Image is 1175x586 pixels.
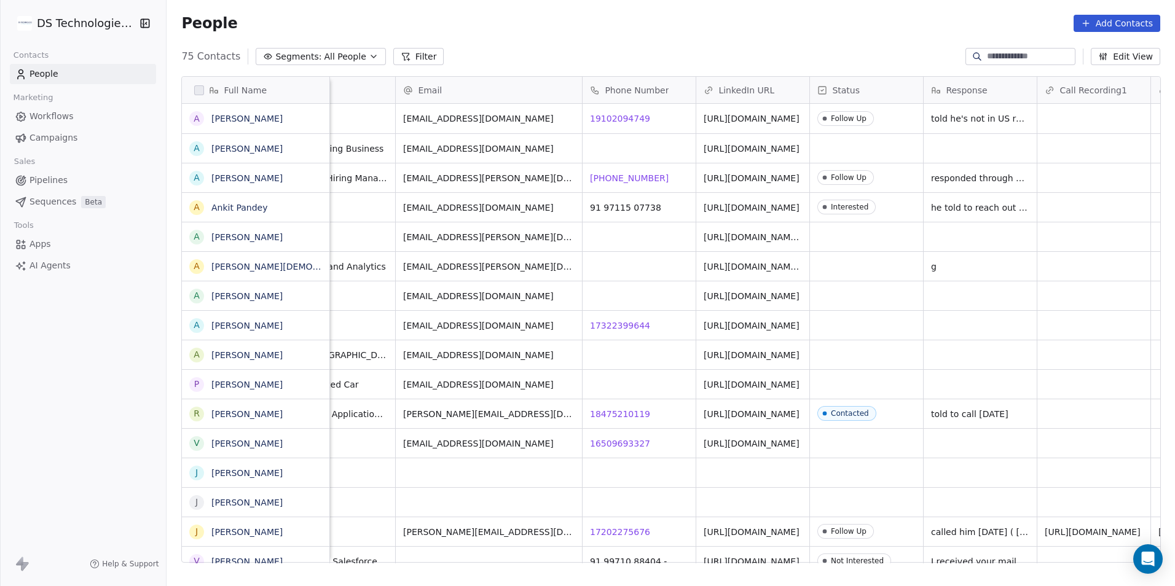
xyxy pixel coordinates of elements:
a: AI Agents [10,256,156,276]
a: [PERSON_NAME] [211,557,283,566]
span: [EMAIL_ADDRESS][DOMAIN_NAME] [403,437,575,450]
a: Ankit Pandey [211,203,267,213]
a: [PERSON_NAME] [211,468,283,478]
div: grid [182,104,330,563]
a: [PERSON_NAME] [211,498,283,507]
div: Open Intercom Messenger [1133,544,1163,574]
span: [PHONE_NUMBER] [667,555,746,568]
div: Full Name [182,77,329,103]
a: Campaigns [10,128,156,148]
span: 19102094749 [590,112,650,125]
a: [PERSON_NAME] [211,527,283,537]
span: he told to reach out in mid December or January so that i can help you with something which i can... [931,201,1029,214]
div: LinkedIn URL [696,77,809,103]
div: V [194,437,200,450]
span: 91 99710 88404,- [590,555,688,568]
a: [PERSON_NAME] [211,321,283,330]
span: responded through mail as there is no req as of now [931,172,1029,184]
span: Apps [29,238,51,251]
div: J [195,466,198,479]
div: J [195,525,198,538]
span: [EMAIL_ADDRESS][DOMAIN_NAME] [403,290,575,302]
span: called him [DATE] ( [DATE] ) He was Very Good On the call , he told we prefer only some prefeered... [931,526,1029,538]
a: Workflows [10,106,156,127]
a: [PERSON_NAME] [211,173,283,183]
div: A [194,319,200,332]
span: Sales [9,152,41,171]
span: [EMAIL_ADDRESS][DOMAIN_NAME] [403,378,575,391]
button: DS Technologies Inc [15,13,132,34]
span: Response [946,84,987,96]
span: [EMAIL_ADDRESS][DOMAIN_NAME] [403,201,575,214]
div: R [194,407,200,420]
a: Help & Support [90,559,159,569]
span: People [181,14,237,33]
a: [URL][DOMAIN_NAME] [704,321,800,330]
span: [EMAIL_ADDRESS][PERSON_NAME][DOMAIN_NAME] [403,231,575,243]
span: AI Agents [29,259,71,272]
div: A [194,260,200,273]
a: [PERSON_NAME] [211,439,283,448]
span: [EMAIL_ADDRESS][DOMAIN_NAME] [403,319,575,332]
span: [EMAIL_ADDRESS][DOMAIN_NAME] [403,349,575,361]
div: A [194,142,200,155]
a: [PERSON_NAME] [211,291,283,301]
span: Beta [81,196,106,208]
a: [URL][DOMAIN_NAME] [704,557,800,566]
span: Sequences [29,195,76,208]
span: 17202275676 [590,526,650,538]
a: [URL][DOMAIN_NAME] [704,439,800,448]
span: 17322399644 [590,319,650,332]
span: Workflows [29,110,74,123]
a: [URL][DOMAIN_NAME] [1045,527,1141,537]
div: J [195,496,198,509]
a: [URL][DOMAIN_NAME] [704,380,800,389]
div: P [194,378,199,391]
span: [PERSON_NAME][EMAIL_ADDRESS][DOMAIN_NAME] [403,526,575,538]
span: [PERSON_NAME][EMAIL_ADDRESS][DOMAIN_NAME] [403,408,575,420]
div: Phone Number [583,77,696,103]
a: [URL][DOMAIN_NAME] [704,144,800,154]
div: Not Interested [831,557,884,565]
span: All People [324,50,366,63]
span: [EMAIL_ADDRESS][PERSON_NAME][DOMAIN_NAME] [403,172,575,184]
div: Follow Up [831,173,867,182]
a: [PERSON_NAME] [211,144,283,154]
a: [URL][DOMAIN_NAME] [704,527,800,537]
div: Status [810,77,923,103]
a: [URL][DOMAIN_NAME] [704,291,800,301]
div: Response [924,77,1037,103]
span: Marketing [8,88,58,107]
div: Follow Up [831,114,867,123]
div: V [194,555,200,568]
span: g [931,260,1029,273]
a: [PERSON_NAME] [211,380,283,389]
span: 18475210119 [590,408,650,420]
span: [EMAIL_ADDRESS][DOMAIN_NAME] [403,143,575,155]
span: Full Name [224,84,267,96]
a: [URL][DOMAIN_NAME] [704,173,800,183]
span: Phone Number [605,84,669,96]
span: 16509693327 [590,437,650,450]
div: Email [396,77,582,103]
a: Apps [10,234,156,254]
span: Tools [9,216,39,235]
a: SequencesBeta [10,192,156,212]
span: [PHONE_NUMBER] [590,172,669,184]
div: Follow Up [831,527,867,536]
span: Pipelines [29,174,68,187]
div: Contacted [831,409,869,418]
span: 75 Contacts [181,49,240,64]
a: [URL][DOMAIN_NAME][PERSON_NAME] [704,262,871,272]
span: Status [832,84,860,96]
a: [PERSON_NAME] [211,114,283,123]
span: [EMAIL_ADDRESS][DOMAIN_NAME] [403,112,575,125]
span: People [29,68,58,80]
span: Help & Support [102,559,159,569]
span: told to call [DATE] [931,408,1029,420]
div: Call Recording1 [1037,77,1150,103]
span: [EMAIL_ADDRESS][PERSON_NAME][DOMAIN_NAME] [403,260,575,273]
span: Segments: [275,50,321,63]
a: [URL][DOMAIN_NAME] [704,409,800,419]
div: Interested [831,203,868,211]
